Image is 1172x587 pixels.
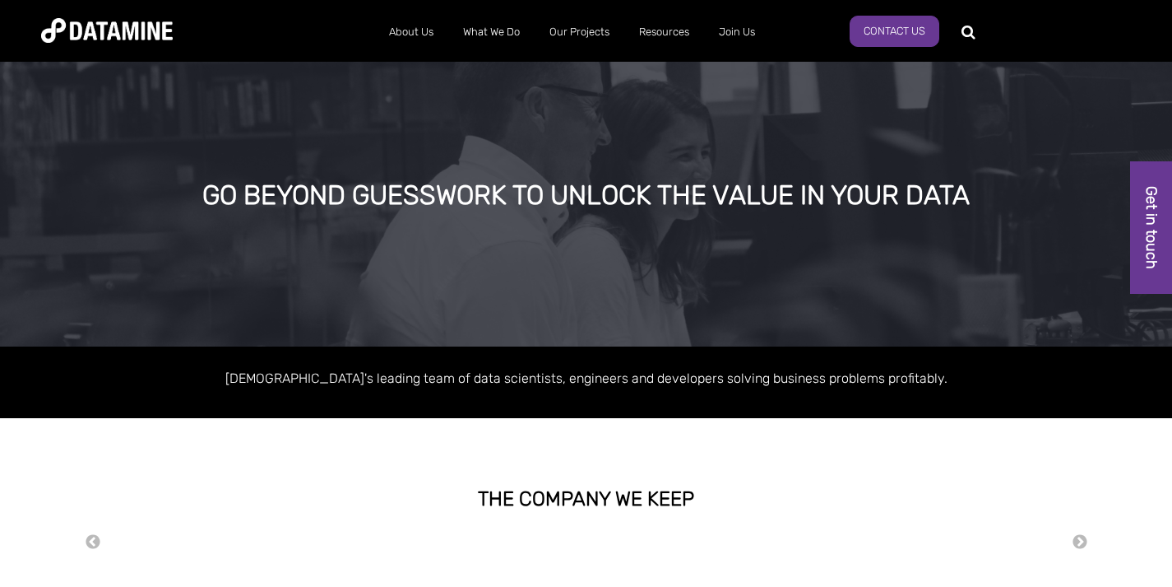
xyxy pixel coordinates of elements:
[118,367,1055,389] p: [DEMOGRAPHIC_DATA]'s leading team of data scientists, engineers and developers solving business p...
[41,18,173,43] img: Datamine
[85,533,101,552] button: Previous
[624,11,704,54] a: Resources
[1130,161,1172,294] a: Get in touch
[448,11,535,54] a: What We Do
[1072,533,1088,552] button: Next
[374,11,448,54] a: About Us
[704,11,770,54] a: Join Us
[478,487,694,510] strong: THE COMPANY WE KEEP
[535,11,624,54] a: Our Projects
[850,16,939,47] a: Contact Us
[138,181,1034,211] div: GO BEYOND GUESSWORK TO UNLOCK THE VALUE IN YOUR DATA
